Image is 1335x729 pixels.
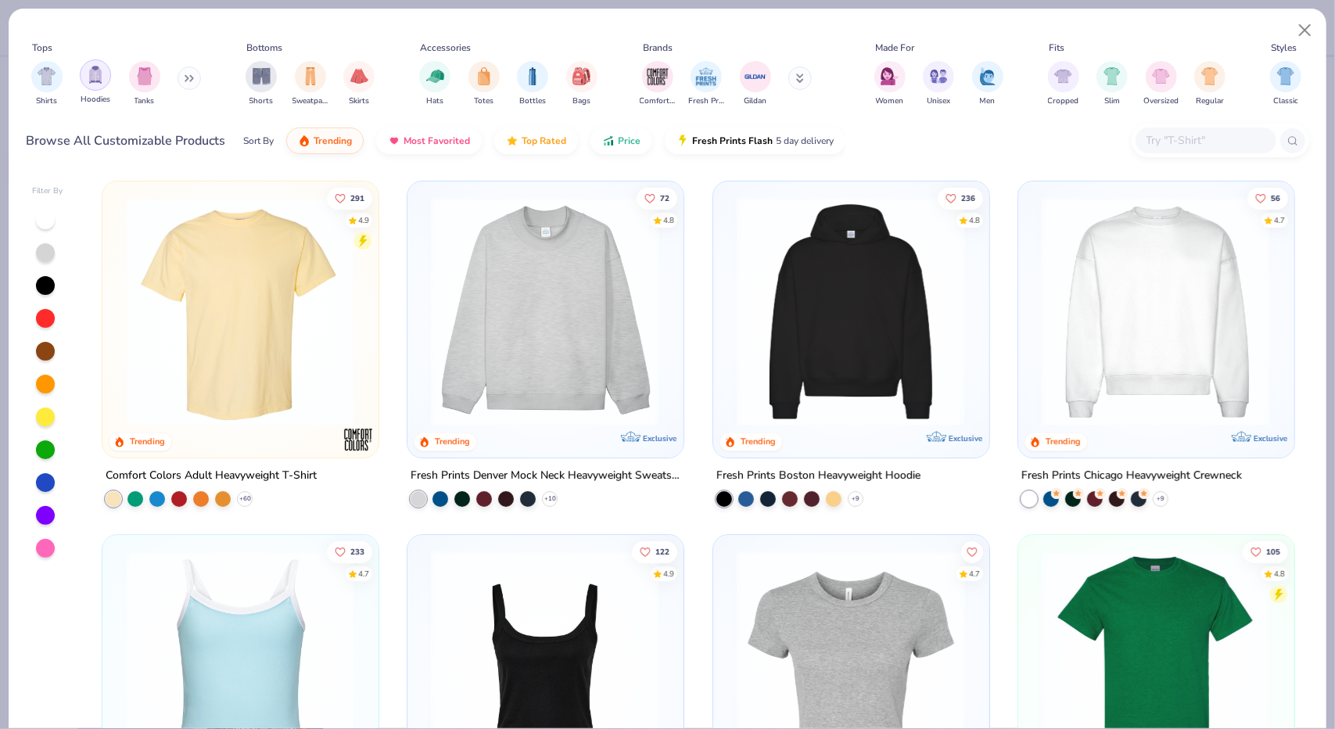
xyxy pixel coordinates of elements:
[930,67,948,85] img: Unisex Image
[969,214,980,226] div: 4.8
[342,423,373,454] img: Comfort Colors logo
[36,95,57,107] span: Shirts
[253,67,271,85] img: Shorts Image
[776,132,834,150] span: 5 day delivery
[31,61,63,107] div: filter for Shirts
[1143,61,1179,107] button: filter button
[1290,16,1320,45] button: Close
[1096,61,1128,107] div: filter for Slim
[665,127,845,154] button: Fresh Prints Flash5 day delivery
[1254,433,1287,443] span: Exclusive
[421,41,472,55] div: Accessories
[566,61,598,107] div: filter for Bags
[468,61,500,107] button: filter button
[663,214,674,226] div: 4.8
[32,41,52,55] div: Tops
[1247,187,1288,209] button: Like
[729,197,973,426] img: 91acfc32-fd48-4d6b-bdad-a4c1a30ac3fc
[972,61,1003,107] div: filter for Men
[292,61,328,107] div: filter for Sweatpants
[572,67,590,85] img: Bags Image
[1104,67,1121,85] img: Slim Image
[31,61,63,107] button: filter button
[249,95,274,107] span: Shorts
[676,135,689,147] img: flash.gif
[1201,67,1219,85] img: Regular Image
[32,185,63,197] div: Filter By
[980,95,996,107] span: Men
[423,197,667,426] img: f5d85501-0dbb-4ee4-b115-c08fa3845d83
[572,95,590,107] span: Bags
[1277,67,1295,85] img: Classic Image
[87,66,104,84] img: Hoodies Image
[948,433,982,443] span: Exclusive
[419,61,450,107] div: filter for Hats
[881,67,899,85] img: Women Image
[286,127,364,154] button: Trending
[1049,41,1064,55] div: Fits
[411,465,680,485] div: Fresh Prints Denver Mock Neck Heavyweight Sweatshirt
[972,61,1003,107] button: filter button
[1196,95,1224,107] span: Regular
[1096,61,1128,107] button: filter button
[350,548,364,555] span: 233
[692,135,773,147] span: Fresh Prints Flash
[1273,95,1298,107] span: Classic
[688,61,724,107] button: filter button
[298,135,310,147] img: trending.gif
[80,59,111,106] div: filter for Hoodies
[961,194,975,202] span: 236
[517,61,548,107] button: filter button
[874,61,906,107] button: filter button
[136,67,153,85] img: Tanks Image
[476,67,493,85] img: Totes Image
[1194,61,1226,107] button: filter button
[1145,131,1265,149] input: Try "T-Shirt"
[637,187,677,209] button: Like
[327,540,372,562] button: Like
[923,61,954,107] button: filter button
[327,187,372,209] button: Like
[1048,61,1079,107] div: filter for Cropped
[694,65,718,88] img: Fresh Prints Image
[239,494,250,503] span: + 60
[643,41,673,55] div: Brands
[632,540,677,562] button: Like
[349,95,369,107] span: Skirts
[419,61,450,107] button: filter button
[350,67,368,85] img: Skirts Image
[1104,95,1120,107] span: Slim
[81,94,110,106] span: Hoodies
[135,95,155,107] span: Tanks
[655,548,669,555] span: 122
[129,61,160,107] div: filter for Tanks
[875,41,914,55] div: Made For
[874,61,906,107] div: filter for Women
[1048,95,1079,107] span: Cropped
[1157,494,1165,503] span: + 9
[1143,95,1179,107] span: Oversized
[426,95,443,107] span: Hats
[524,67,541,85] img: Bottles Image
[1266,548,1280,555] span: 105
[519,95,546,107] span: Bottles
[1270,61,1301,107] div: filter for Classic
[27,131,226,150] div: Browse All Customizable Products
[376,127,482,154] button: Most Favorited
[566,61,598,107] button: filter button
[1270,61,1301,107] button: filter button
[246,61,277,107] div: filter for Shorts
[362,197,606,426] img: e55d29c3-c55d-459c-bfd9-9b1c499ab3c6
[663,568,674,580] div: 4.9
[246,61,277,107] button: filter button
[1272,41,1297,55] div: Styles
[129,61,160,107] button: filter button
[961,540,983,562] button: Like
[740,61,771,107] button: filter button
[302,67,319,85] img: Sweatpants Image
[118,197,362,426] img: 029b8af0-80e6-406f-9fdc-fdf898547912
[646,65,669,88] img: Comfort Colors Image
[640,61,676,107] button: filter button
[343,61,375,107] button: filter button
[618,135,641,147] span: Price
